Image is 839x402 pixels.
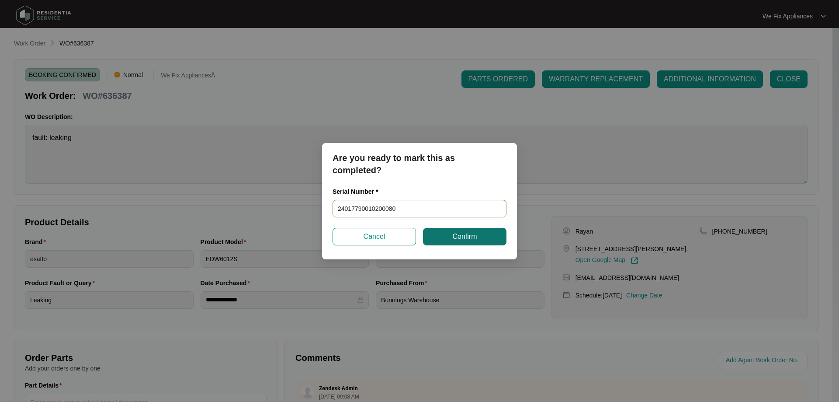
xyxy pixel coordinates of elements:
span: Confirm [452,231,477,242]
label: Serial Number * [333,187,385,196]
span: Cancel [364,231,385,242]
button: Cancel [333,228,416,245]
button: Confirm [423,228,506,245]
p: completed? [333,164,506,176]
p: Are you ready to mark this as [333,152,506,164]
